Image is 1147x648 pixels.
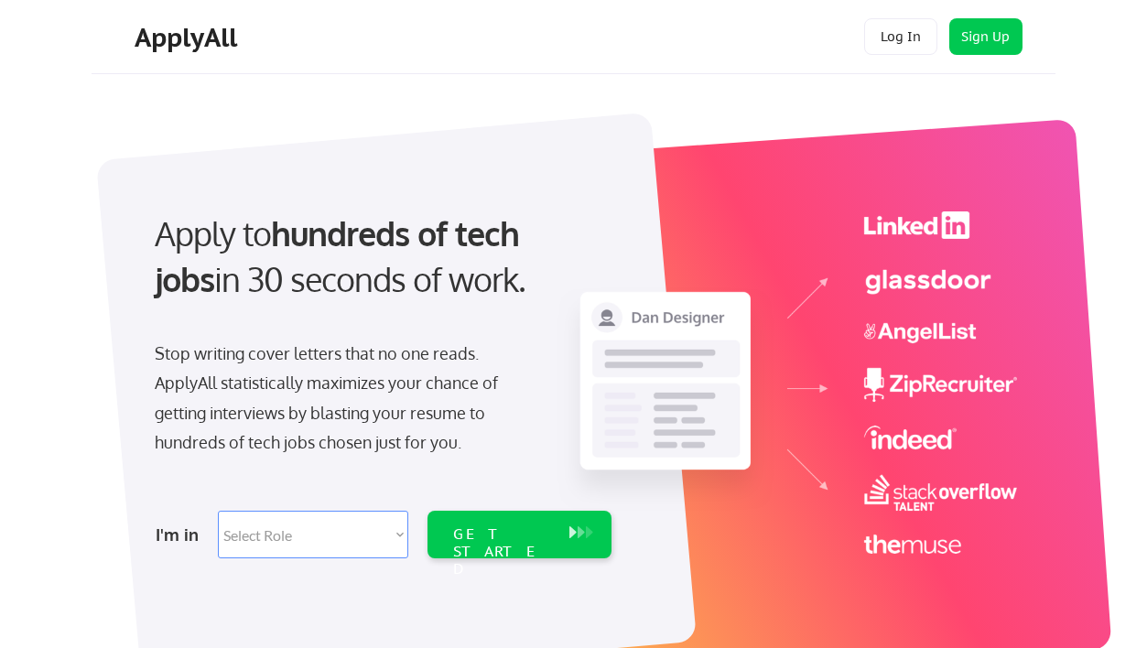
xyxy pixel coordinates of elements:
[453,525,551,578] div: GET STARTED
[155,212,527,299] strong: hundreds of tech jobs
[155,339,531,458] div: Stop writing cover letters that no one reads. ApplyAll statistically maximizes your chance of get...
[864,18,937,55] button: Log In
[949,18,1023,55] button: Sign Up
[156,520,207,549] div: I'm in
[155,211,604,303] div: Apply to in 30 seconds of work.
[135,22,243,53] div: ApplyAll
